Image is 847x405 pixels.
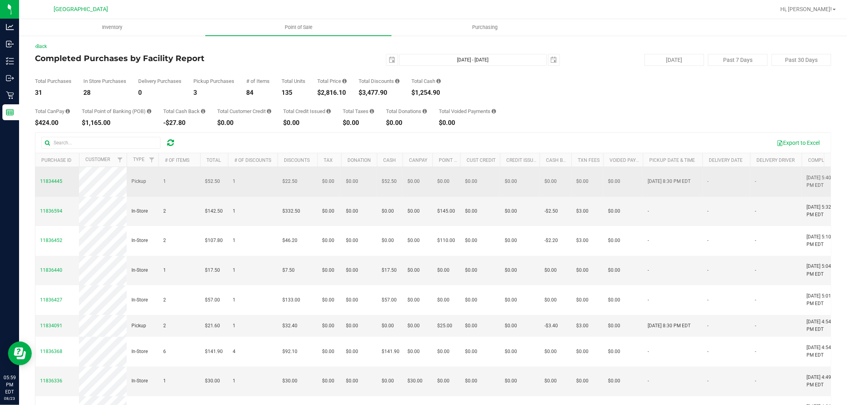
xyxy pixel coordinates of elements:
span: $0.00 [346,207,358,215]
span: $332.50 [282,207,300,215]
span: $0.00 [407,296,420,304]
span: $0.00 [576,267,588,274]
span: - [648,267,649,274]
span: 1 [233,377,235,385]
a: Type [133,157,145,162]
span: 1 [233,178,235,185]
span: $0.00 [437,348,450,355]
span: 6 [163,348,166,355]
a: Customer [85,157,110,162]
span: $0.00 [322,267,334,274]
span: [DATE] 4:54 PM EDT [806,344,837,359]
button: Past 7 Days [708,54,768,66]
div: Total Discounts [359,79,399,84]
i: Sum of the successful, non-voided cash payment transactions for all purchases in the date range. ... [436,79,441,84]
span: $0.00 [407,207,420,215]
span: [DATE] 4:49 PM EDT [806,374,837,389]
div: $0.00 [386,120,427,126]
a: Inventory [19,19,205,36]
span: $3.00 [576,237,588,244]
inline-svg: Retail [6,91,14,99]
div: Total Taxes [343,109,374,114]
span: $0.00 [544,377,557,385]
span: - [707,178,708,185]
span: $0.00 [544,267,557,274]
span: In-Store [131,296,148,304]
span: - [707,237,708,244]
span: $110.00 [437,237,455,244]
span: $0.00 [437,377,450,385]
span: - [755,267,756,274]
span: 1 [233,207,235,215]
span: $30.00 [282,377,297,385]
span: $0.00 [544,178,557,185]
span: Pickup [131,322,146,330]
span: - [755,322,756,330]
a: Delivery Date [709,157,743,163]
span: - [755,237,756,244]
h4: Completed Purchases by Facility Report [35,54,300,63]
span: - [707,296,708,304]
div: $0.00 [439,120,496,126]
span: $0.00 [437,178,450,185]
inline-svg: Inventory [6,57,14,65]
span: Hi, [PERSON_NAME]! [780,6,832,12]
div: Total Price [317,79,347,84]
div: In Store Purchases [83,79,126,84]
span: Inventory [91,24,133,31]
a: Purchasing [392,19,578,36]
span: 1 [233,237,235,244]
span: $0.00 [407,267,420,274]
span: 11834091 [40,323,62,328]
span: 4 [233,348,235,355]
div: $1,165.00 [82,120,151,126]
span: $0.00 [382,237,394,244]
span: -$2.20 [544,237,558,244]
span: $0.00 [465,296,477,304]
span: $3.00 [576,322,588,330]
span: 1 [233,322,235,330]
i: Sum of all round-up-to-next-dollar total price adjustments for all purchases in the date range. [423,109,427,114]
span: 11836336 [40,378,62,384]
inline-svg: Analytics [6,23,14,31]
span: - [648,348,649,355]
span: $0.00 [608,377,620,385]
span: $142.50 [205,207,223,215]
div: Total Purchases [35,79,71,84]
i: Sum of all voided payment transaction amounts, excluding tips and transaction fees, for all purch... [492,109,496,114]
span: $0.00 [465,322,477,330]
span: $0.00 [465,267,477,274]
span: [DATE] 8:30 PM EDT [648,178,691,185]
div: 28 [83,90,126,96]
i: Sum of the cash-back amounts from rounded-up electronic payments for all purchases in the date ra... [201,109,205,114]
div: $424.00 [35,120,70,126]
span: $0.00 [407,348,420,355]
div: 3 [193,90,234,96]
span: $0.00 [322,348,334,355]
span: - [707,322,708,330]
div: $0.00 [217,120,271,126]
span: 11836594 [40,208,62,214]
span: $57.00 [382,296,397,304]
span: $0.00 [576,377,588,385]
span: 2 [163,207,166,215]
span: $21.60 [205,322,220,330]
span: $92.10 [282,348,297,355]
a: Back [35,44,47,49]
span: $0.00 [505,207,517,215]
i: Sum of the successful, non-voided point-of-banking payment transactions, both via payment termina... [147,109,151,114]
i: Sum of the total taxes for all purchases in the date range. [370,109,374,114]
span: - [707,348,708,355]
span: $22.50 [282,178,297,185]
span: $0.00 [407,178,420,185]
span: $0.00 [322,296,334,304]
span: 1 [163,178,166,185]
div: Total Voided Payments [439,109,496,114]
span: - [707,377,708,385]
div: 135 [282,90,305,96]
span: -$3.40 [544,322,558,330]
span: 2 [163,237,166,244]
span: $30.00 [205,377,220,385]
span: $0.00 [322,237,334,244]
span: In-Store [131,207,148,215]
